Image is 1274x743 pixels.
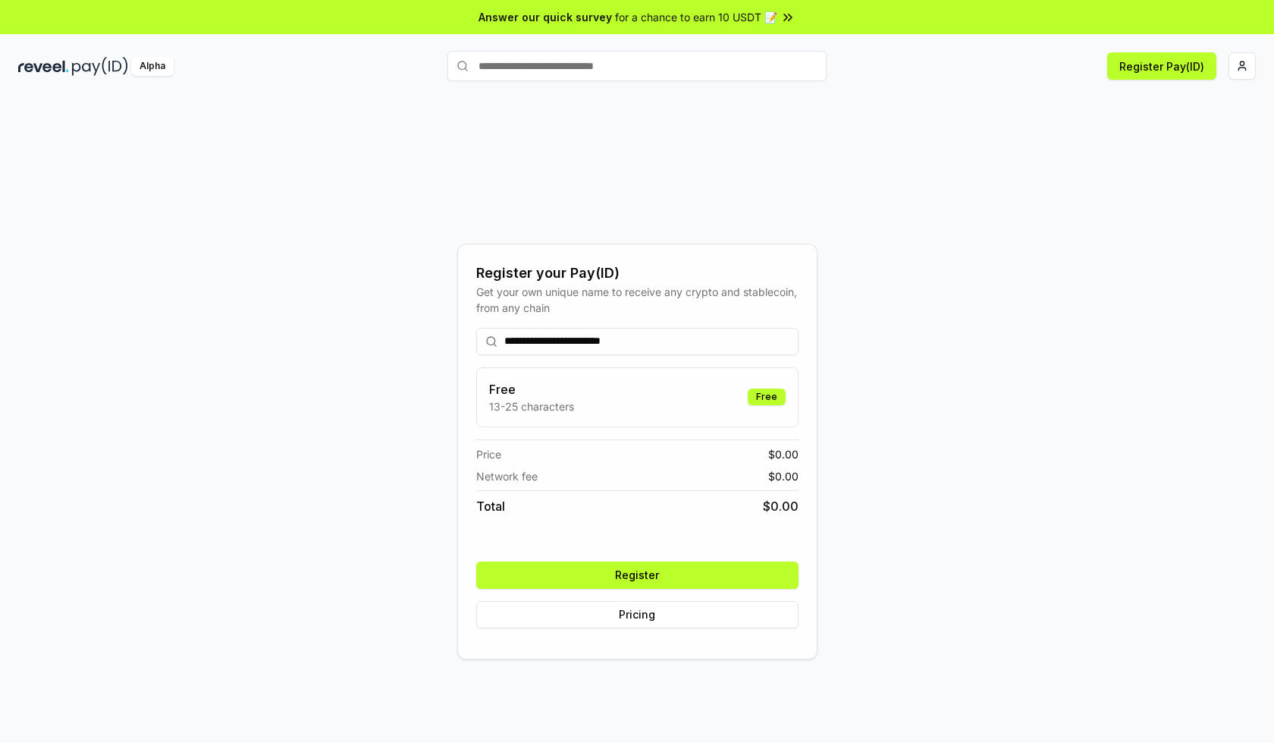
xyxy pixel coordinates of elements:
span: for a chance to earn 10 USDT 📝 [615,9,777,25]
img: reveel_dark [18,57,69,76]
p: 13-25 characters [489,398,574,414]
img: pay_id [72,57,128,76]
span: Network fee [476,468,538,484]
div: Free [748,389,786,405]
span: Price [476,446,501,462]
h3: Free [489,380,574,398]
button: Register [476,562,799,589]
span: Total [476,497,505,515]
span: $ 0.00 [768,446,799,462]
div: Get your own unique name to receive any crypto and stablecoin, from any chain [476,284,799,316]
button: Register Pay(ID) [1107,52,1216,80]
button: Pricing [476,601,799,628]
div: Register your Pay(ID) [476,263,799,284]
span: $ 0.00 [763,497,799,515]
span: Answer our quick survey [479,9,612,25]
span: $ 0.00 [768,468,799,484]
div: Alpha [131,57,174,76]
